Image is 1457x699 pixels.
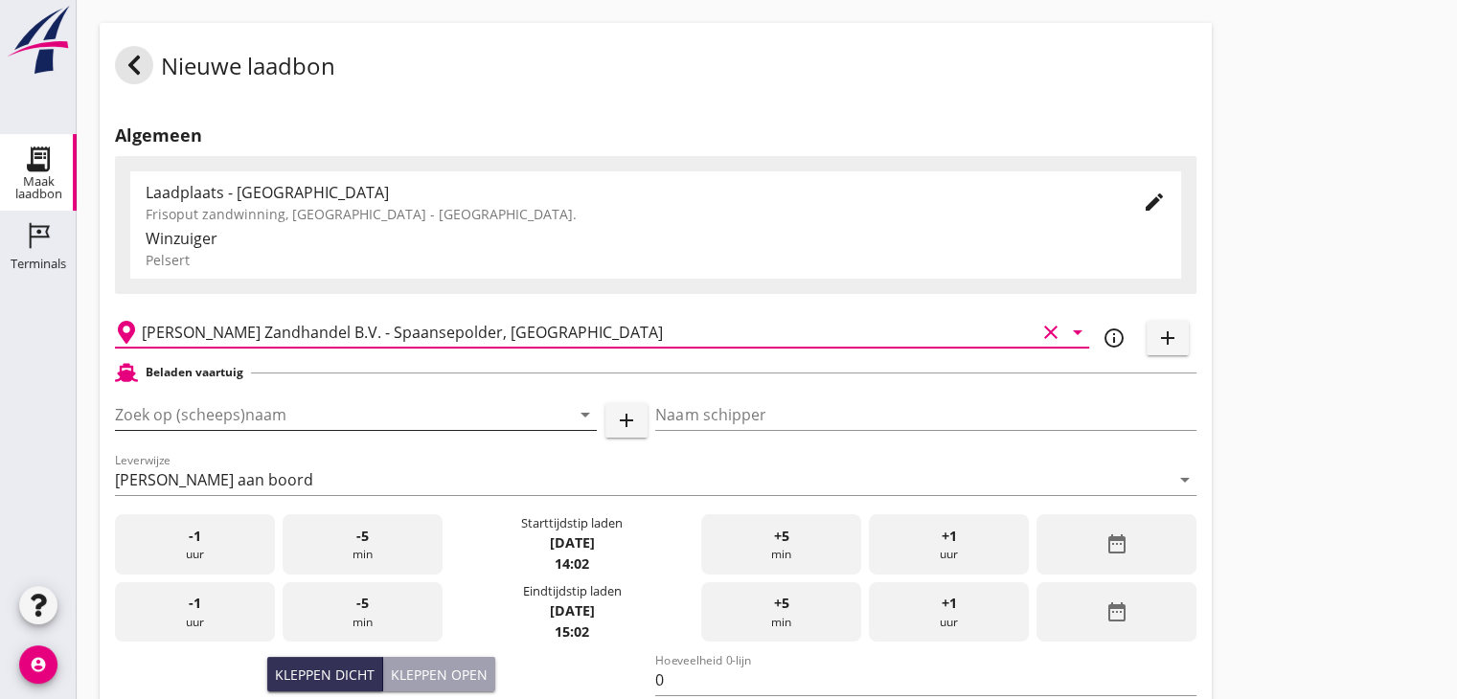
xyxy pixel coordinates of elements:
[615,409,638,432] i: add
[275,665,375,685] div: Kleppen dicht
[115,399,543,430] input: Zoek op (scheeps)naam
[1143,191,1166,214] i: edit
[391,665,488,685] div: Kleppen open
[11,258,66,270] div: Terminals
[189,593,201,614] span: -1
[1104,600,1127,623] i: date_range
[1103,327,1126,349] i: info_outline
[942,526,957,547] span: +1
[142,317,1036,348] input: Losplaats
[115,582,275,643] div: uur
[555,554,589,573] strong: 14:02
[655,399,1195,430] input: Naam schipper
[146,181,1112,204] div: Laadplaats - [GEOGRAPHIC_DATA]
[942,593,957,614] span: +1
[522,582,621,600] div: Eindtijdstip laden
[146,204,1112,224] div: Frisoput zandwinning, [GEOGRAPHIC_DATA] - [GEOGRAPHIC_DATA].
[115,514,275,575] div: uur
[283,514,443,575] div: min
[1104,532,1127,555] i: date_range
[774,526,789,547] span: +5
[356,593,369,614] span: -5
[1173,468,1196,491] i: arrow_drop_down
[521,514,623,532] div: Starttijdstip laden
[115,123,1196,148] h2: Algemeen
[701,582,861,643] div: min
[146,364,243,381] h2: Beladen vaartuig
[4,5,73,76] img: logo-small.a267ee39.svg
[1066,321,1089,344] i: arrow_drop_down
[19,645,57,684] i: account_circle
[869,514,1029,575] div: uur
[574,403,597,426] i: arrow_drop_down
[146,227,1166,250] div: Winzuiger
[1156,327,1179,349] i: add
[115,46,335,92] div: Nieuwe laadbon
[267,657,383,691] button: Kleppen dicht
[655,665,1195,695] input: Hoeveelheid 0-lijn
[383,657,495,691] button: Kleppen open
[549,601,594,620] strong: [DATE]
[283,582,443,643] div: min
[146,250,1166,270] div: Pelsert
[555,622,589,641] strong: 15:02
[189,526,201,547] span: -1
[549,533,594,552] strong: [DATE]
[1039,321,1062,344] i: clear
[701,514,861,575] div: min
[774,593,789,614] span: +5
[115,471,313,488] div: [PERSON_NAME] aan boord
[869,582,1029,643] div: uur
[356,526,369,547] span: -5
